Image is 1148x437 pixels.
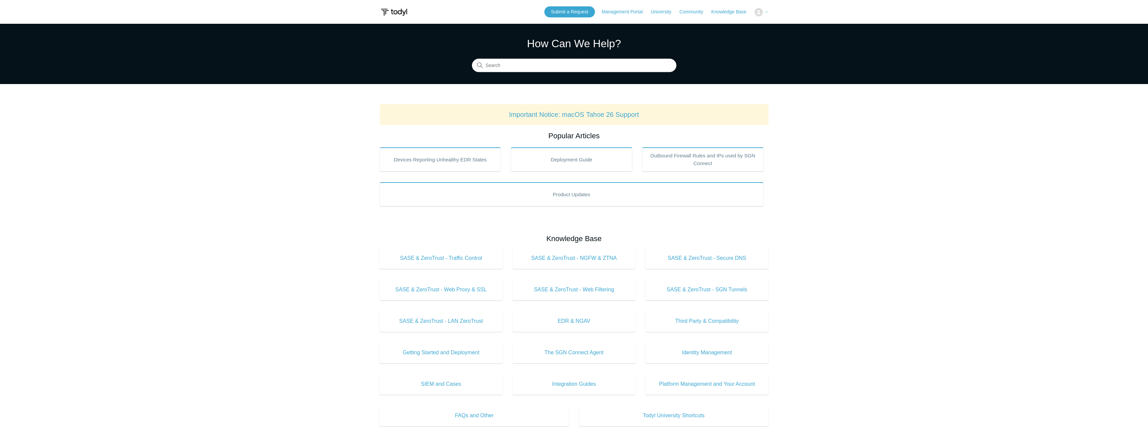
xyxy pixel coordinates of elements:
[380,130,769,141] h2: Popular Articles
[679,8,710,15] a: Community
[390,286,493,294] span: SASE & ZeroTrust - Web Proxy & SSL
[646,310,769,332] a: Third Party & Compatibility
[390,317,493,325] span: SASE & ZeroTrust - LAN ZeroTrust
[646,342,769,363] a: Identity Management
[656,380,759,388] span: Platform Management and Your Account
[656,286,759,294] span: SASE & ZeroTrust - SGN Tunnels
[380,405,569,426] a: FAQs and Other
[512,310,636,332] a: EDR & NGAV
[544,6,595,17] a: Submit a Request
[509,111,639,118] a: Important Notice: macOS Tahoe 26 Support
[512,373,636,395] a: Integration Guides
[380,233,769,244] h2: Knowledge Base
[656,349,759,357] span: Identity Management
[523,254,625,262] span: SASE & ZeroTrust - NGFW & ZTNA
[656,254,759,262] span: SASE & ZeroTrust - Secure DNS
[380,6,408,18] img: Todyl Support Center Help Center home page
[523,286,625,294] span: SASE & ZeroTrust - Web Filtering
[511,147,632,171] a: Deployment Guide
[380,342,503,363] a: Getting Started and Deployment
[390,380,493,388] span: SIEM and Cases
[380,182,764,206] a: Product Updates
[390,412,559,420] span: FAQs and Other
[523,380,625,388] span: Integration Guides
[646,373,769,395] a: Platform Management and Your Account
[602,8,649,15] a: Management Portal
[512,279,636,300] a: SASE & ZeroTrust - Web Filtering
[642,147,764,171] a: Outbound Firewall Rules and IPs used by SGN Connect
[523,317,625,325] span: EDR & NGAV
[390,349,493,357] span: Getting Started and Deployment
[472,35,676,52] h1: How Can We Help?
[711,8,753,15] a: Knowledge Base
[380,310,503,332] a: SASE & ZeroTrust - LAN ZeroTrust
[523,349,625,357] span: The SGN Connect Agent
[380,373,503,395] a: SIEM and Cases
[656,317,759,325] span: Third Party & Compatibility
[646,279,769,300] a: SASE & ZeroTrust - SGN Tunnels
[646,247,769,269] a: SASE & ZeroTrust - Secure DNS
[380,279,503,300] a: SASE & ZeroTrust - Web Proxy & SSL
[472,59,676,72] input: Search
[651,8,678,15] a: University
[380,247,503,269] a: SASE & ZeroTrust - Traffic Control
[512,247,636,269] a: SASE & ZeroTrust - NGFW & ZTNA
[512,342,636,363] a: The SGN Connect Agent
[579,405,769,426] a: Todyl University Shortcuts
[390,254,493,262] span: SASE & ZeroTrust - Traffic Control
[589,412,759,420] span: Todyl University Shortcuts
[380,147,501,171] a: Devices Reporting Unhealthy EDR States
